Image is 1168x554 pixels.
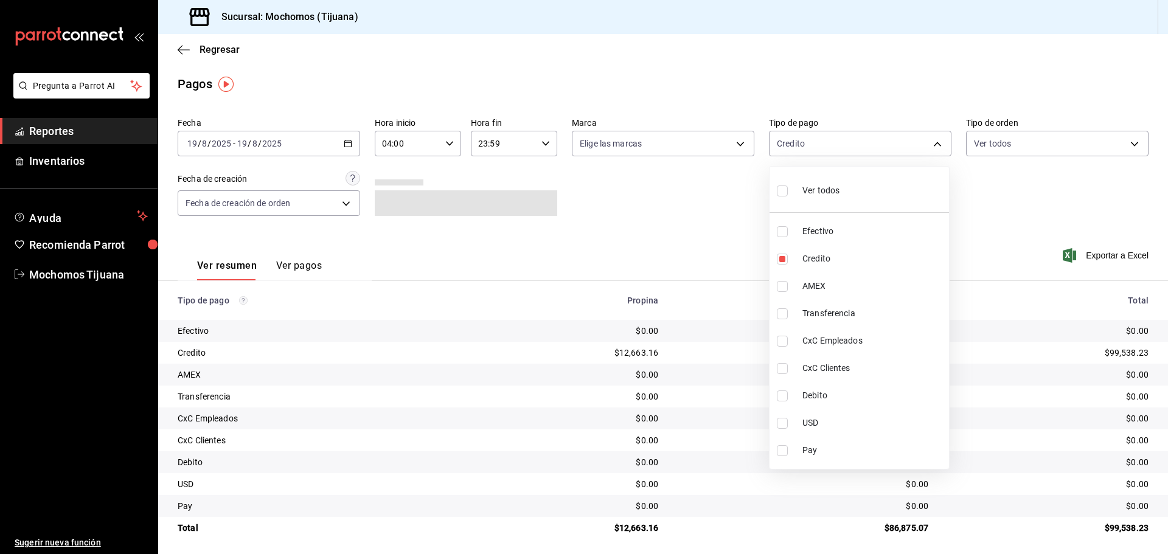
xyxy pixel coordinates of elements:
[218,77,234,92] img: Tooltip marker
[802,280,944,293] span: AMEX
[802,307,944,320] span: Transferencia
[802,362,944,375] span: CxC Clientes
[802,334,944,347] span: CxC Empleados
[802,225,944,238] span: Efectivo
[802,389,944,402] span: Debito
[802,417,944,429] span: USD
[802,444,944,457] span: Pay
[802,184,839,197] span: Ver todos
[802,252,944,265] span: Credito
